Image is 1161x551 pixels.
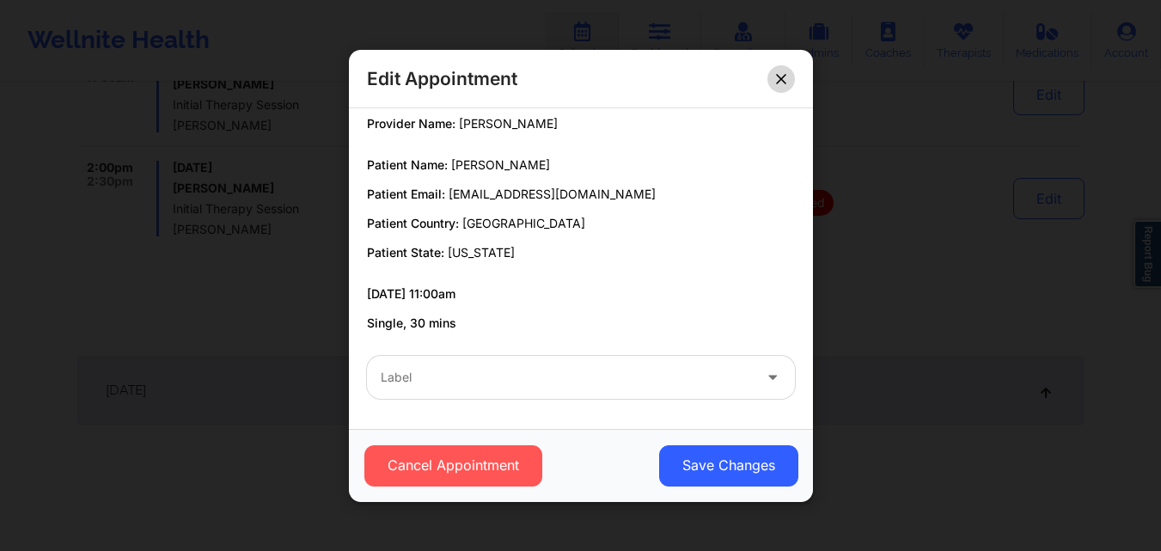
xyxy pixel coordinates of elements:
p: Patient Email: [367,186,795,203]
p: [DATE] 11:00am [367,285,795,303]
button: Save Changes [658,444,797,486]
p: Single, 30 mins [367,315,795,332]
span: [PERSON_NAME] [451,157,550,172]
span: [PERSON_NAME] [459,116,558,131]
p: Patient State: [367,244,795,261]
p: Patient Country: [367,215,795,232]
p: Provider Name: [367,115,795,132]
span: [US_STATE] [448,245,515,260]
span: [EMAIL_ADDRESS][DOMAIN_NAME] [449,187,656,201]
button: Cancel Appointment [364,444,541,486]
h2: Edit Appointment [367,67,517,90]
span: [GEOGRAPHIC_DATA] [462,216,585,230]
p: Patient Name: [367,156,795,174]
